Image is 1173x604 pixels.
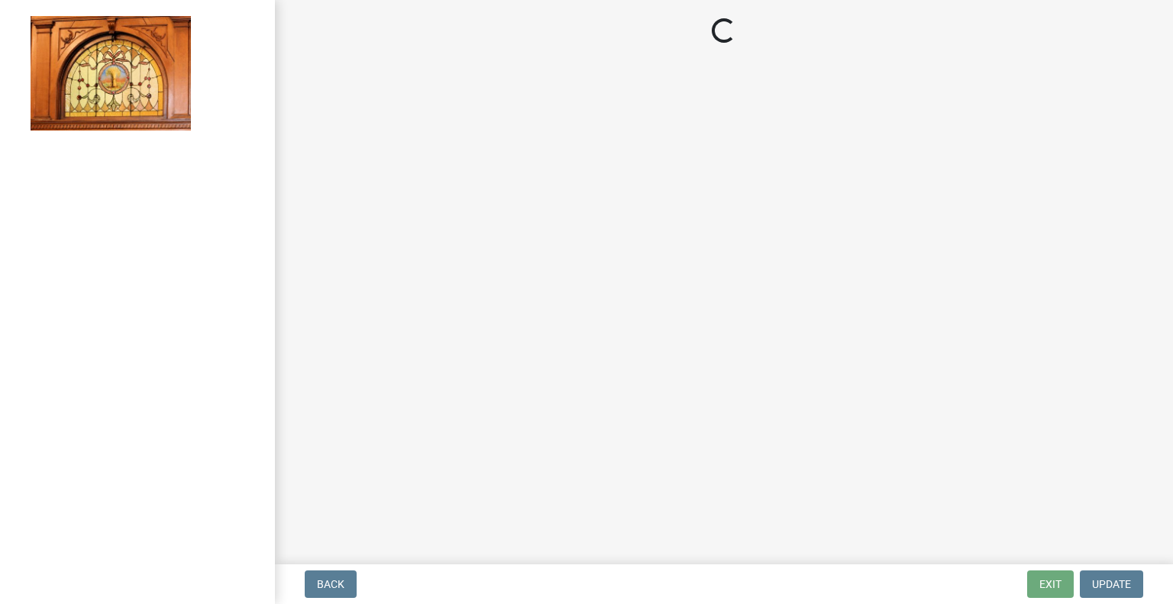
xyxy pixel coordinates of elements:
img: Jasper County, Indiana [31,16,191,131]
span: Back [317,578,344,590]
button: Exit [1027,570,1074,598]
button: Back [305,570,357,598]
span: Update [1092,578,1131,590]
button: Update [1080,570,1143,598]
